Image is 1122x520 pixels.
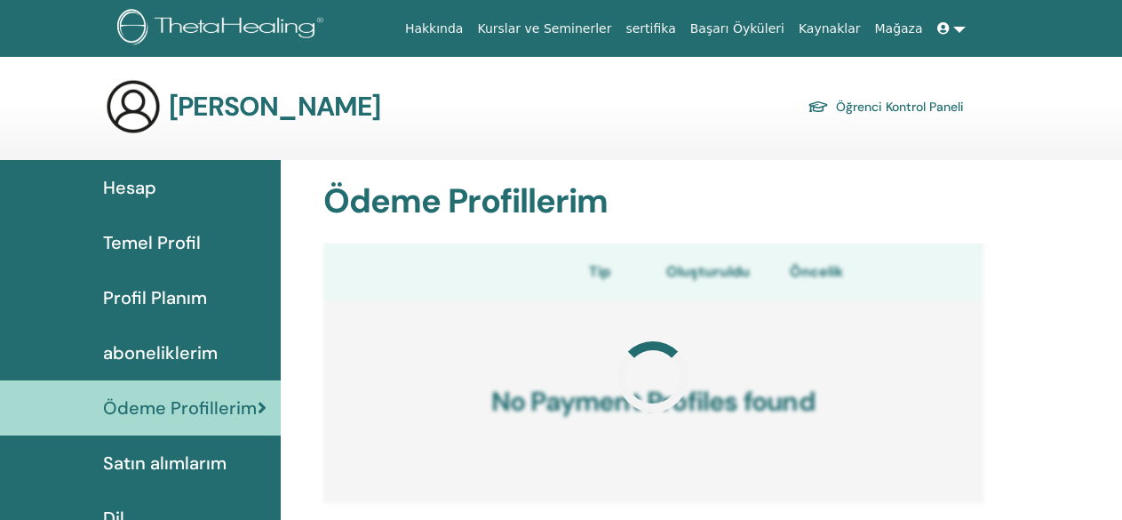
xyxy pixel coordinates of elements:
[169,91,381,123] h3: [PERSON_NAME]
[103,174,156,201] span: Hesap
[103,229,201,256] span: Temel Profil
[808,100,829,115] img: graduation-cap.svg
[808,94,964,119] a: Öğrenci Kontrol Paneli
[792,12,868,45] a: Kaynaklar
[470,12,618,45] a: Kurslar ve Seminerler
[103,284,207,311] span: Profil Planım
[103,395,257,421] span: Ödeme Profillerim
[117,9,330,49] img: logo.png
[618,12,682,45] a: sertifika
[398,12,471,45] a: Hakkında
[103,450,227,476] span: Satın alımlarım
[105,78,162,135] img: generic-user-icon.jpg
[313,181,994,222] h2: Ödeme Profillerim
[103,340,218,366] span: aboneliklerim
[867,12,929,45] a: Mağaza
[683,12,792,45] a: Başarı Öyküleri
